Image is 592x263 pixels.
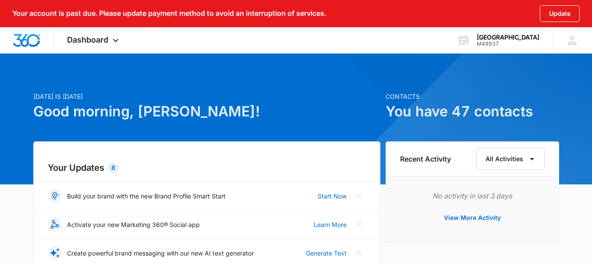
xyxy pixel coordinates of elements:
[400,154,451,164] h6: Recent Activity
[477,41,539,47] div: account id
[67,249,254,258] p: Create powerful brand messaging with our new AI text generator
[12,9,326,18] p: Your account is past due. Please update payment method to avoid an interruption of services.
[400,191,545,201] p: No activity in last 3 days
[352,246,366,260] button: Close
[318,191,347,201] a: Start Now
[540,5,580,22] button: Update
[352,189,366,203] button: Close
[67,191,226,201] p: Build your brand with the new Brand Profile Smart Start
[306,249,347,258] a: Generate Text
[435,207,510,228] button: View More Activity
[67,220,200,229] p: Activate your new Marketing 360® Social app
[48,161,366,174] h2: Your Updates
[33,92,380,101] p: [DATE] is [DATE]
[33,101,380,122] h1: Good morning, [PERSON_NAME]!
[352,217,366,231] button: Close
[477,34,539,41] div: account name
[54,27,134,53] div: Dashboard
[67,35,108,44] span: Dashboard
[108,162,119,173] div: 8
[386,101,559,122] h1: You have 47 contacts
[476,148,545,170] button: All Activities
[314,220,347,229] a: Learn More
[386,92,559,101] p: Contacts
